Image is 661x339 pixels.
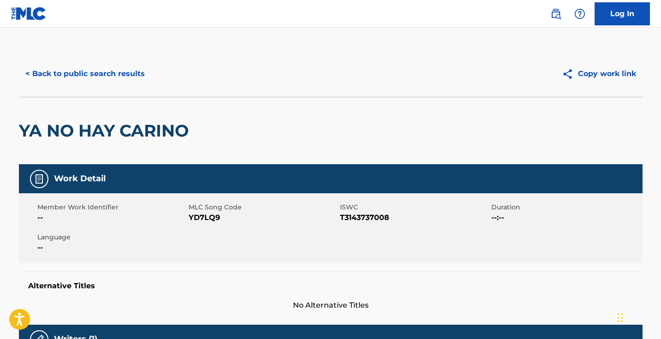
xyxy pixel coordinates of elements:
[550,8,561,19] img: search
[189,202,338,212] span: MLC Song Code
[618,304,623,332] div: Drag
[189,212,338,223] span: YD7LQ9
[19,300,643,311] span: No Alternative Titles
[28,281,633,291] h5: Alternative Titles
[574,8,585,19] img: help
[54,173,106,184] h5: Work Detail
[595,2,650,25] a: Log In
[555,62,643,85] button: Copy work link
[37,212,186,223] span: --
[615,295,661,339] iframe: Chat Widget
[491,212,640,223] span: --:--
[37,232,186,242] span: Language
[547,5,565,23] a: Public Search
[19,62,151,85] button: < Back to public search results
[491,202,640,212] span: Duration
[19,120,193,141] h2: YA NO HAY CARINO
[34,173,45,184] img: Work Detail
[340,212,489,223] span: T3143737008
[340,202,489,212] span: ISWC
[562,68,578,80] img: Copy work link
[37,242,186,253] span: --
[37,202,186,212] span: Member Work Identifier
[11,7,47,20] img: MLC Logo
[571,5,589,23] div: Help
